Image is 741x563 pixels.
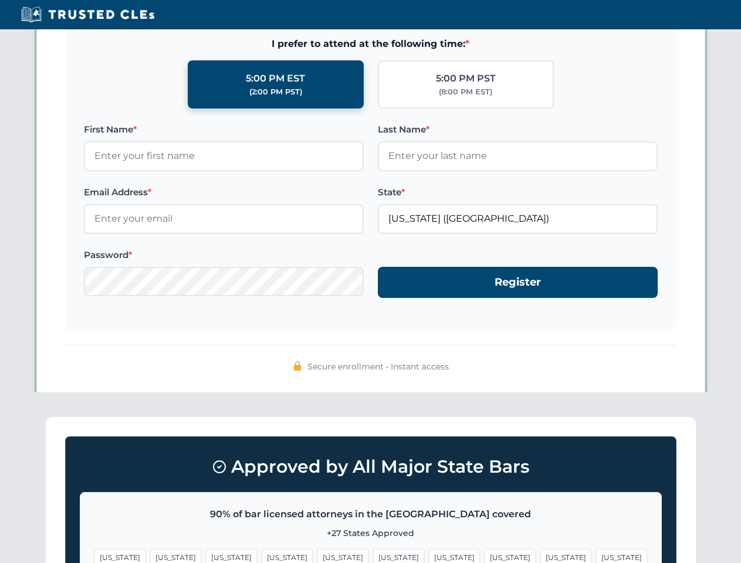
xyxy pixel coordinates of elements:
[378,123,658,137] label: Last Name
[84,185,364,199] label: Email Address
[439,86,492,98] div: (8:00 PM EST)
[249,86,302,98] div: (2:00 PM PST)
[246,71,305,86] div: 5:00 PM EST
[293,361,302,371] img: 🔒
[84,141,364,171] input: Enter your first name
[84,123,364,137] label: First Name
[378,204,658,233] input: Florida (FL)
[378,141,658,171] input: Enter your last name
[94,507,647,522] p: 90% of bar licensed attorneys in the [GEOGRAPHIC_DATA] covered
[84,248,364,262] label: Password
[84,204,364,233] input: Enter your email
[436,71,496,86] div: 5:00 PM PST
[80,451,662,483] h3: Approved by All Major State Bars
[18,6,158,23] img: Trusted CLEs
[307,360,449,373] span: Secure enrollment • Instant access
[378,185,658,199] label: State
[94,527,647,540] p: +27 States Approved
[378,267,658,298] button: Register
[84,36,658,52] span: I prefer to attend at the following time:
